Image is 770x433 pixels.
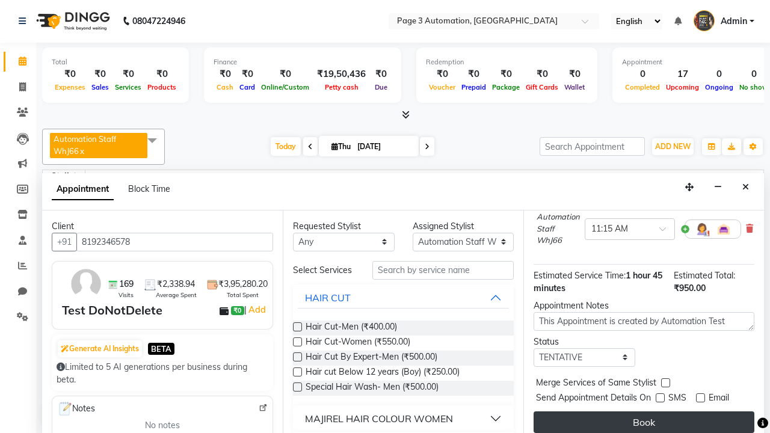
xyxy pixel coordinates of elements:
span: Automation Staff WhJ66 [54,134,116,156]
div: MAJIREL HAIR COLOUR WOMEN [305,411,453,426]
span: Services [112,83,144,91]
div: Test DoNotDelete [62,301,162,319]
b: 08047224946 [132,4,185,38]
span: Prepaid [458,83,489,91]
span: Appointment [52,179,114,200]
div: ₹0 [112,67,144,81]
span: Products [144,83,179,91]
span: Automation Staff WhJ66 [85,170,764,185]
div: 0 [702,67,736,81]
span: | [244,302,268,317]
div: ₹0 [144,67,179,81]
span: 1 hour 45 minutes [534,270,662,293]
span: Voucher [426,83,458,91]
button: +91 [52,233,77,251]
span: ₹2,338.94 [157,278,195,290]
button: HAIR CUT [298,287,509,309]
span: BETA [148,343,174,354]
button: Book [534,411,754,433]
button: Close [737,178,754,197]
div: ₹0 [426,67,458,81]
span: Send Appointment Details On [536,392,651,407]
img: avatar [69,266,103,301]
span: Hair Cut By Expert-Men (₹500.00) [306,351,437,366]
input: Search by Name/Mobile/Email/Code [76,233,273,251]
div: ₹0 [561,67,588,81]
img: Interior.png [716,222,731,236]
input: Search by service name [372,261,514,280]
span: Wallet [561,83,588,91]
span: ADD NEW [655,142,691,151]
button: Generate AI Insights [58,340,142,357]
span: Notes [57,401,95,417]
div: ₹19,50,436 [312,67,371,81]
span: Completed [622,83,663,91]
span: Hair Cut-Men (₹400.00) [306,321,397,336]
span: Admin [721,15,747,28]
span: Total Spent [227,290,259,299]
span: Online/Custom [258,83,312,91]
span: Cash [214,83,236,91]
div: Status [534,336,635,348]
span: Sales [88,83,112,91]
div: 17 [663,67,702,81]
span: Package [489,83,523,91]
span: No notes [145,419,180,432]
div: Redemption [426,57,588,67]
div: Client [52,220,273,233]
div: Appointment Notes [534,299,754,312]
div: Total [52,57,179,67]
input: 2025-10-02 [354,138,414,156]
img: logo [31,4,113,38]
div: ₹0 [258,67,312,81]
div: ₹0 [236,67,258,81]
span: Today [271,137,301,156]
span: Visits [119,290,134,299]
span: Email [709,392,729,407]
div: ₹0 [489,67,523,81]
span: Upcoming [663,83,702,91]
span: 169 [119,278,134,290]
span: Hair cut Below 12 years (Boy) (₹250.00) [306,366,460,381]
span: Card [236,83,258,91]
span: Estimated Total: [674,270,735,281]
button: MAJIREL HAIR COLOUR WOMEN [298,408,509,429]
span: Thu [328,142,354,151]
span: ₹3,95,280.20 [218,278,268,290]
span: Expenses [52,83,88,91]
input: Search Appointment [540,137,645,156]
span: Estimated Service Time: [534,270,626,281]
div: Stylist [43,170,85,183]
div: Requested Stylist [293,220,395,233]
div: ₹0 [52,67,88,81]
div: Limited to 5 AI generations per business during beta. [57,361,268,386]
div: ₹0 [214,67,236,81]
span: Average Spent [156,290,197,299]
span: Merge Services of Same Stylist [536,376,656,392]
span: Due [372,83,390,91]
div: HAIR CUT [305,290,351,305]
span: Hair Cut-Women (₹550.00) [306,336,410,351]
a: x [79,146,84,156]
div: ₹0 [371,67,392,81]
div: ₹0 [88,67,112,81]
a: Add [247,302,268,317]
span: Block Time [128,183,170,194]
span: SMS [668,392,686,407]
span: Petty cash [322,83,362,91]
img: Hairdresser.png [695,222,709,236]
img: Admin [694,10,715,31]
div: 0 [622,67,663,81]
span: Ongoing [702,83,736,91]
div: Finance [214,57,392,67]
div: Assigned Stylist [413,220,514,233]
div: Select Services [284,264,363,277]
span: Special Hair Wash- Men (₹500.00) [306,381,439,396]
span: Gift Cards [523,83,561,91]
div: ₹0 [523,67,561,81]
div: ₹0 [458,67,489,81]
span: Automation Staff WhJ66 [537,211,580,247]
button: ADD NEW [652,138,694,155]
span: ₹950.00 [674,283,706,293]
span: ₹0 [231,306,244,316]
